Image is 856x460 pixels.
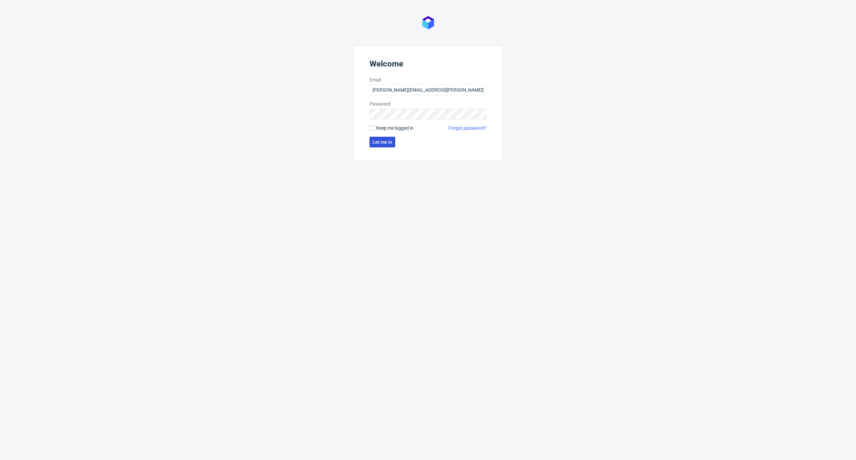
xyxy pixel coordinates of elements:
[369,59,487,71] header: Welcome
[372,140,392,144] span: Let me in
[369,85,487,95] input: you@youremail.com
[369,101,487,107] label: Password
[376,125,414,131] span: Keep me logged in
[369,137,395,147] button: Let me in
[369,77,487,83] label: Email
[448,125,487,131] a: Forgot password?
